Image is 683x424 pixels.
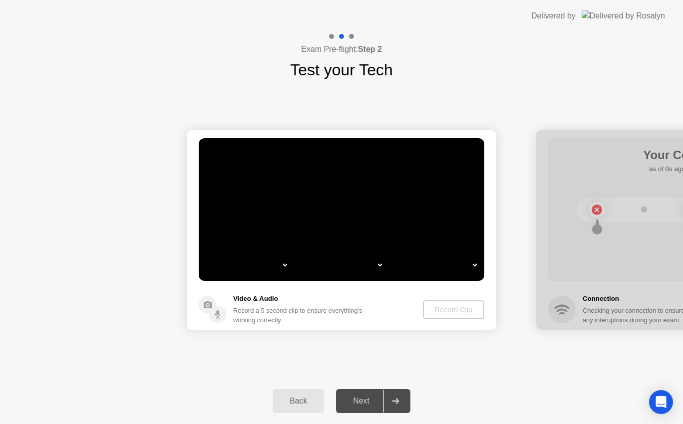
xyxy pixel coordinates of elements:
[393,255,479,275] select: Available microphones
[299,255,384,275] select: Available speakers
[358,45,382,53] b: Step 2
[423,300,484,319] button: Record Clip
[301,43,382,55] h4: Exam Pre-flight:
[336,389,410,413] button: Next
[582,10,665,21] img: Delivered by Rosalyn
[276,397,321,406] div: Back
[233,294,366,304] h5: Video & Audio
[204,255,289,275] select: Available cameras
[531,10,576,22] div: Delivered by
[233,306,366,325] div: Record a 5 second clip to ensure everything’s working correctly
[649,390,673,414] div: Open Intercom Messenger
[273,389,324,413] button: Back
[339,397,383,406] div: Next
[290,58,393,82] h1: Test your Tech
[427,306,480,314] div: Record Clip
